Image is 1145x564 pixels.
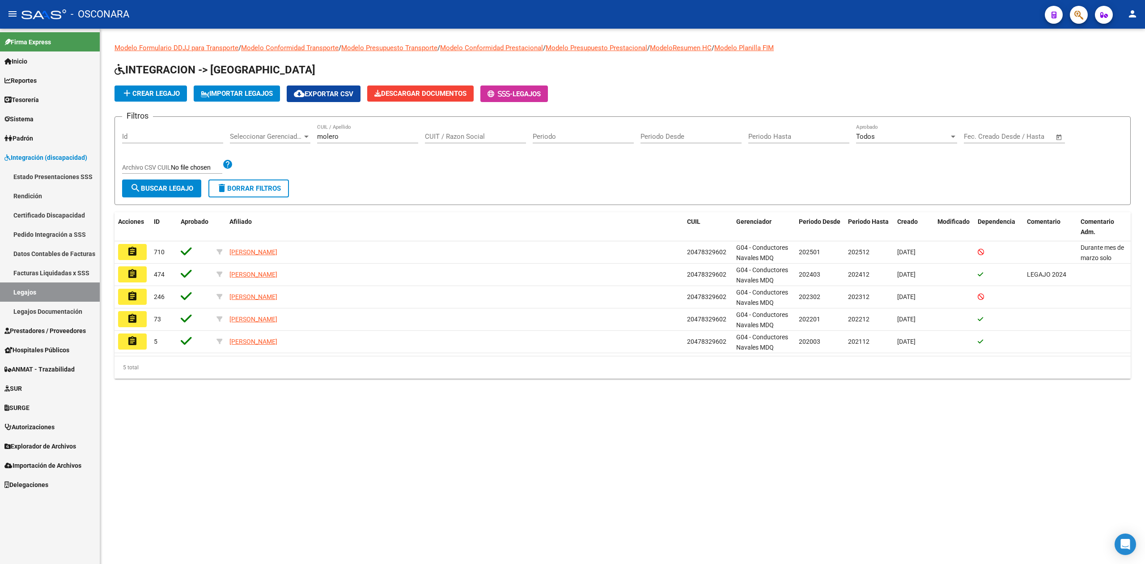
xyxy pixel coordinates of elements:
[1081,244,1125,282] span: Durante mes de marzo solo pueden facturar desde 17/03
[222,159,233,170] mat-icon: help
[894,212,934,242] datatable-header-cell: Creado
[154,293,165,300] span: 246
[122,179,201,197] button: Buscar Legajo
[856,132,875,141] span: Todos
[154,338,157,345] span: 5
[683,212,733,242] datatable-header-cell: CUIL
[294,88,305,99] mat-icon: cloud_download
[1023,212,1077,242] datatable-header-cell: Comentario
[799,316,820,323] span: 202201
[897,218,918,225] span: Creado
[4,384,22,393] span: SUR
[114,64,315,76] span: INTEGRACION -> [GEOGRAPHIC_DATA]
[848,248,869,256] span: 202512
[122,164,171,171] span: Archivo CSV CUIL
[687,293,726,300] span: 20478329602
[4,153,87,162] span: Integración (discapacidad)
[799,293,820,300] span: 202302
[736,266,788,284] span: G04 - Conductores Navales MDQ
[150,212,177,242] datatable-header-cell: ID
[897,293,916,300] span: [DATE]
[848,338,869,345] span: 202112
[341,44,437,52] a: Modelo Presupuesto Transporte
[1081,218,1114,235] span: Comentario Adm.
[1027,218,1060,225] span: Comentario
[4,326,86,336] span: Prestadores / Proveedores
[177,212,213,242] datatable-header-cell: Aprobado
[287,85,360,102] button: Exportar CSV
[1077,212,1131,242] datatable-header-cell: Comentario Adm.
[127,336,138,346] mat-icon: assignment
[216,183,227,193] mat-icon: delete
[154,316,161,323] span: 73
[122,88,132,98] mat-icon: add
[687,218,700,225] span: CUIL
[714,44,774,52] a: Modelo Planilla FIM
[230,132,302,141] span: Seleccionar Gerenciador
[374,90,466,98] span: Descargar Documentos
[799,271,820,278] span: 202403
[795,212,844,242] datatable-header-cell: Periodo Desde
[1054,132,1064,142] button: Open calendar
[171,164,222,172] input: Archivo CSV CUIL
[4,422,55,432] span: Autorizaciones
[127,246,138,257] mat-icon: assignment
[114,212,150,242] datatable-header-cell: Acciones
[127,291,138,302] mat-icon: assignment
[201,90,273,98] span: IMPORTAR LEGAJOS
[127,313,138,324] mat-icon: assignment
[122,110,153,122] h3: Filtros
[736,244,788,261] span: G04 - Conductores Navales MDQ
[154,218,160,225] span: ID
[1127,9,1138,19] mat-icon: person
[4,37,51,47] span: Firma Express
[897,338,916,345] span: [DATE]
[181,218,208,225] span: Aprobado
[799,338,820,345] span: 202003
[480,85,548,102] button: -Legajos
[650,44,712,52] a: ModeloResumen HC
[194,85,280,102] button: IMPORTAR LEGAJOS
[229,316,277,323] span: [PERSON_NAME]
[687,248,726,256] span: 20478329602
[1008,132,1052,141] input: Fecha fin
[229,248,277,256] span: [PERSON_NAME]
[4,441,76,451] span: Explorador de Archivos
[687,271,726,278] span: 20478329602
[440,44,543,52] a: Modelo Conformidad Prestacional
[4,95,39,105] span: Tesorería
[488,90,513,98] span: -
[964,132,1000,141] input: Fecha inicio
[848,271,869,278] span: 202412
[736,289,788,306] span: G04 - Conductores Navales MDQ
[4,480,48,490] span: Delegaciones
[848,218,889,225] span: Periodo Hasta
[7,9,18,19] mat-icon: menu
[4,114,34,124] span: Sistema
[934,212,974,242] datatable-header-cell: Modificado
[367,85,474,102] button: Descargar Documentos
[241,44,339,52] a: Modelo Conformidad Transporte
[71,4,129,24] span: - OSCONARA
[799,248,820,256] span: 202501
[513,90,541,98] span: Legajos
[226,212,683,242] datatable-header-cell: Afiliado
[736,333,788,351] span: G04 - Conductores Navales MDQ
[114,44,238,52] a: Modelo Formulario DDJJ para Transporte
[974,212,1023,242] datatable-header-cell: Dependencia
[978,218,1015,225] span: Dependencia
[130,184,193,192] span: Buscar Legajo
[844,212,894,242] datatable-header-cell: Periodo Hasta
[154,271,165,278] span: 474
[848,316,869,323] span: 202212
[118,218,144,225] span: Acciones
[127,269,138,279] mat-icon: assignment
[897,248,916,256] span: [DATE]
[4,461,81,470] span: Importación de Archivos
[216,184,281,192] span: Borrar Filtros
[1115,534,1136,555] div: Open Intercom Messenger
[4,133,33,143] span: Padrón
[733,212,795,242] datatable-header-cell: Gerenciador
[122,90,180,98] span: Crear Legajo
[114,43,1131,379] div: / / / / / /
